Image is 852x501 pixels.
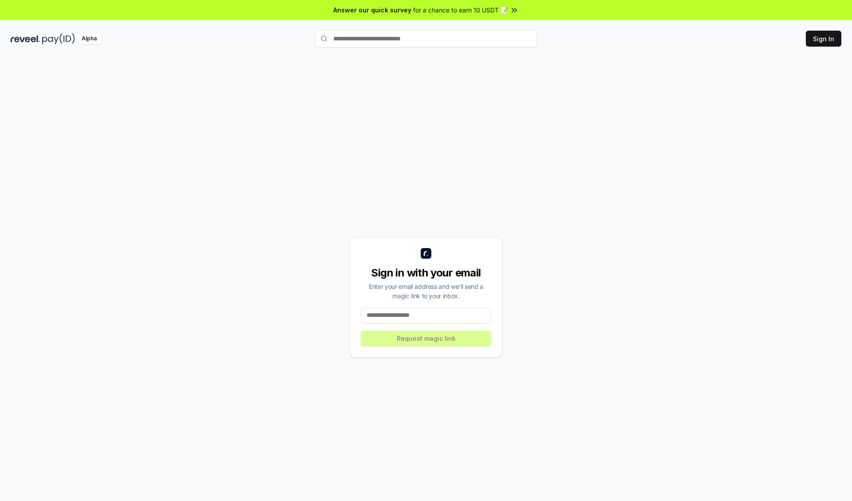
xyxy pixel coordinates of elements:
span: for a chance to earn 10 USDT 📝 [413,5,508,15]
img: pay_id [42,33,75,44]
span: Answer our quick survey [333,5,411,15]
div: Alpha [77,33,102,44]
img: logo_small [421,248,431,259]
div: Enter your email address and we’ll send a magic link to your inbox. [361,282,491,300]
button: Sign In [806,31,841,47]
img: reveel_dark [11,33,40,44]
div: Sign in with your email [361,266,491,280]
